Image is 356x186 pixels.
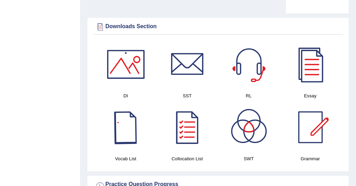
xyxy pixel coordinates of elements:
[98,155,153,162] h4: Vocab List
[160,155,215,162] h4: Collocation List
[95,22,341,32] div: Downloads Section
[160,92,215,99] h4: SST
[283,155,338,162] h4: Grammar
[221,92,276,99] h4: RL
[98,92,153,99] h4: DI
[283,92,338,99] h4: Essay
[221,155,276,162] h4: SWT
